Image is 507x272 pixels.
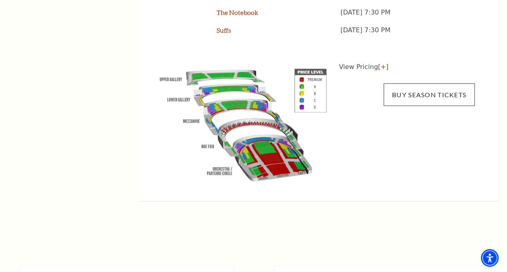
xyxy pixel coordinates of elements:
a: Buy Season Tickets [384,84,475,106]
p: View Pricing [339,62,475,72]
a: Suffs [217,26,231,34]
p: [DATE] 7:30 PM [340,26,475,43]
a: [+] [378,63,388,71]
p: [DATE] 7:30 PM [340,8,475,25]
a: The Notebook [217,8,258,16]
img: View Pricing [151,62,335,185]
div: Accessibility Menu [481,249,499,267]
